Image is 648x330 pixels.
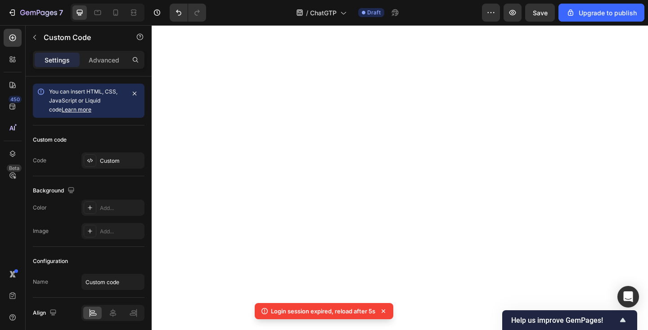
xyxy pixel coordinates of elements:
button: 7 [4,4,67,22]
button: Show survey - Help us improve GemPages! [511,315,628,326]
span: Draft [367,9,381,17]
div: Name [33,278,48,286]
div: 450 [9,96,22,103]
div: Beta [7,165,22,172]
p: Settings [45,55,70,65]
div: Image [33,227,49,235]
a: Learn more [62,106,91,113]
span: Help us improve GemPages! [511,316,617,325]
span: You can insert HTML, CSS, JavaScript or Liquid code [49,88,117,113]
button: Upgrade to publish [558,4,644,22]
div: Add... [100,204,142,212]
div: Add... [100,227,142,236]
span: Save [533,9,548,17]
div: Custom [100,157,142,165]
div: Undo/Redo [170,4,206,22]
span: / [306,8,308,18]
div: Color [33,204,47,212]
button: Save [525,4,555,22]
div: Code [33,156,46,165]
span: ChatGTP [310,8,337,18]
div: Configuration [33,257,68,265]
p: Advanced [89,55,119,65]
div: Background [33,185,76,197]
div: Open Intercom Messenger [617,286,639,308]
div: Upgrade to publish [566,8,637,18]
p: Login session expired, reload after 5s [271,307,375,316]
p: Custom Code [44,32,120,43]
p: 7 [59,7,63,18]
iframe: Design area [152,25,648,330]
div: Align [33,307,58,319]
div: Custom code [33,136,67,144]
